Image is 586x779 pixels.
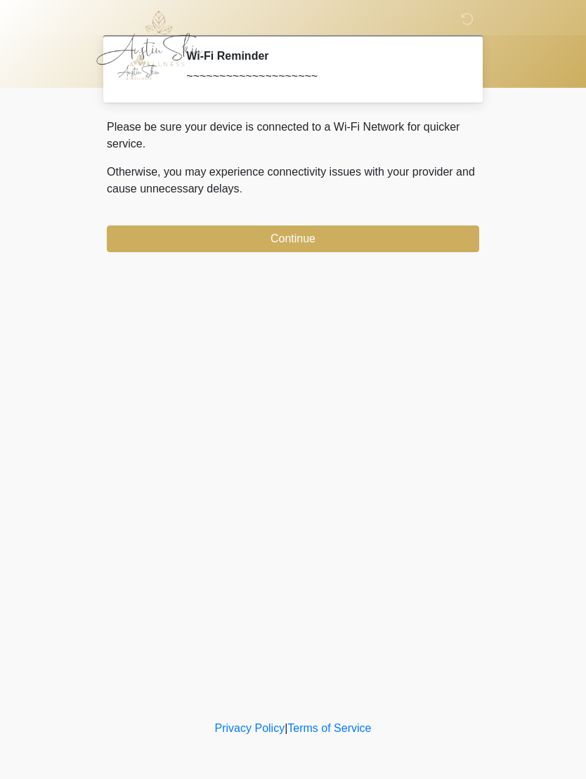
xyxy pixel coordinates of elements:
[285,722,287,734] a: |
[287,722,371,734] a: Terms of Service
[107,225,479,252] button: Continue
[240,183,242,195] span: .
[107,164,479,197] p: Otherwise, you may experience connectivity issues with your provider and cause unnecessary delays
[93,11,217,67] img: Austin Skin & Wellness Logo
[215,722,285,734] a: Privacy Policy
[107,119,479,152] p: Please be sure your device is connected to a Wi-Fi Network for quicker service.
